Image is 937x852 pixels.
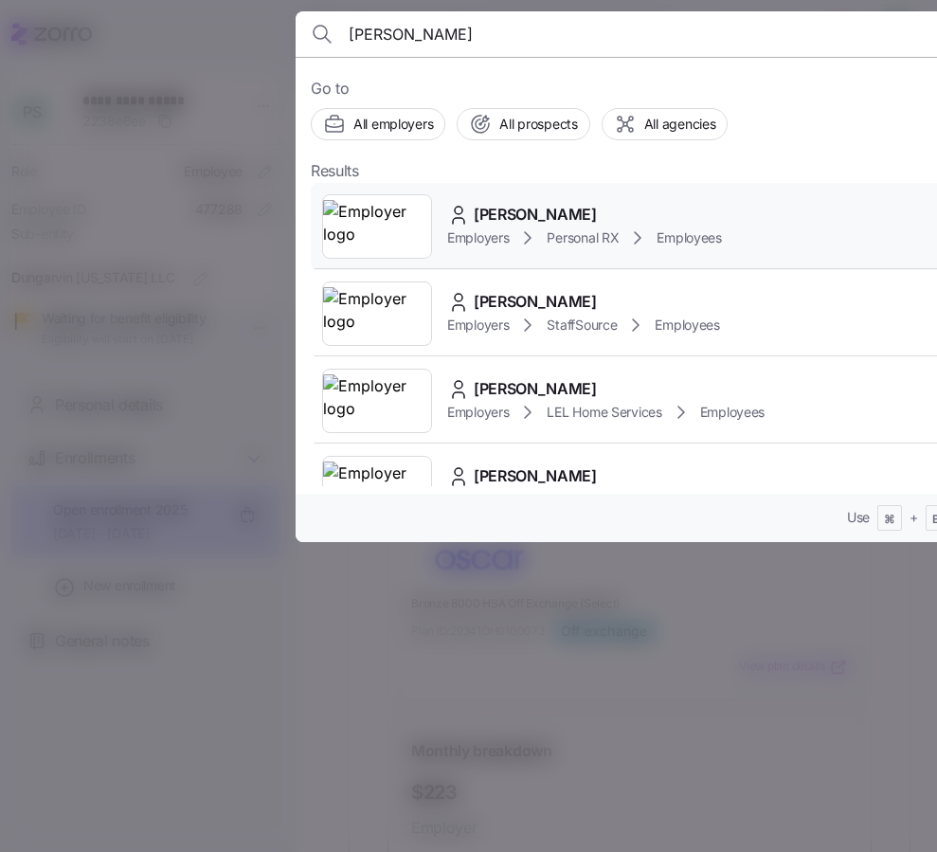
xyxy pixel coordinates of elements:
span: StaffSource [547,316,617,335]
span: [PERSON_NAME] [474,464,597,488]
span: All agencies [644,115,716,134]
span: Results [311,159,359,183]
span: Employees [655,316,719,335]
button: All agencies [602,108,729,140]
span: LEL Home Services [547,403,661,422]
button: All employers [311,108,445,140]
span: Employees [657,228,721,247]
span: All prospects [499,115,577,134]
span: All employers [353,115,433,134]
span: [PERSON_NAME] [474,377,597,401]
span: + [910,508,918,527]
span: ⌘ [884,512,895,528]
span: Personal RX [547,228,619,247]
img: Employer logo [323,462,431,515]
img: Employer logo [323,200,431,253]
span: [PERSON_NAME] [474,290,597,314]
img: Employer logo [323,374,431,427]
span: Employers [447,316,509,335]
button: All prospects [457,108,589,140]
span: Employers [447,228,509,247]
span: [PERSON_NAME] [474,203,597,227]
span: Employers [447,403,509,422]
span: Employees [700,403,765,422]
img: Employer logo [323,287,431,340]
span: Use [847,508,870,527]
